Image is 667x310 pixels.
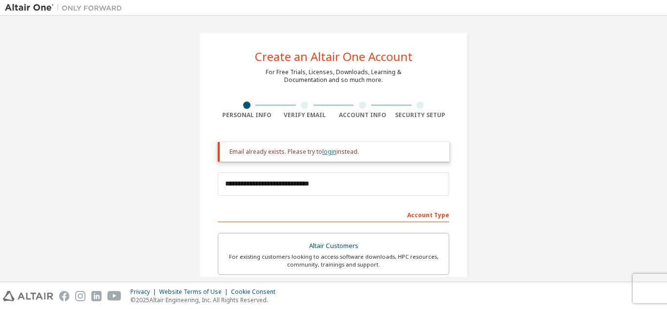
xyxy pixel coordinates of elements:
div: For existing customers looking to access software downloads, HPC resources, community, trainings ... [224,253,443,269]
img: Altair One [5,3,127,13]
div: Account Info [333,111,392,119]
img: facebook.svg [59,291,69,301]
div: Verify Email [276,111,334,119]
div: Create an Altair One Account [255,51,413,62]
img: linkedin.svg [91,291,102,301]
div: Email already exists. Please try to instead. [229,148,441,156]
div: Account Type [218,207,449,222]
div: Cookie Consent [231,288,281,296]
img: altair_logo.svg [3,291,53,301]
div: Security Setup [392,111,450,119]
div: Website Terms of Use [159,288,231,296]
div: Privacy [130,288,159,296]
div: Personal Info [218,111,276,119]
div: For Free Trials, Licenses, Downloads, Learning & Documentation and so much more. [266,68,401,84]
p: © 2025 Altair Engineering, Inc. All Rights Reserved. [130,296,281,304]
img: instagram.svg [75,291,85,301]
a: login [322,147,336,156]
div: Altair Customers [224,239,443,253]
img: youtube.svg [107,291,122,301]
